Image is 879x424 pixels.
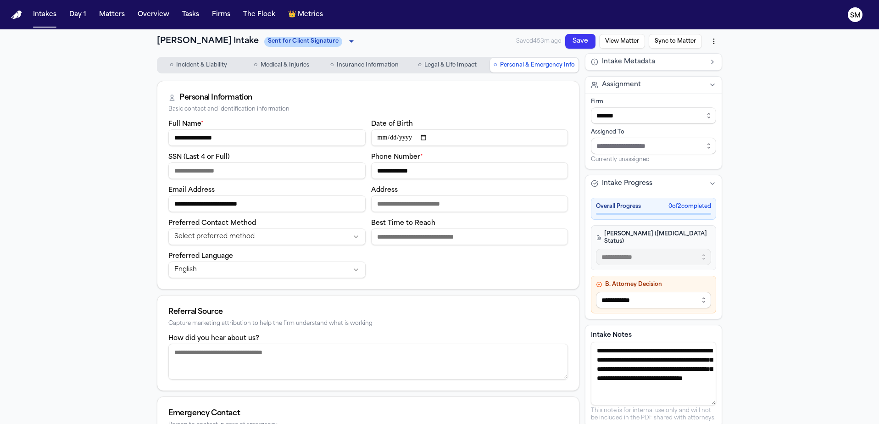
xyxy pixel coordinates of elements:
[596,281,711,288] h4: B. Attorney Decision
[407,58,488,73] button: Go to Legal & Life Impact
[288,10,296,19] span: crown
[371,121,413,128] label: Date of Birth
[170,61,173,70] span: ○
[254,61,257,70] span: ○
[371,162,568,179] input: Phone number
[591,407,716,422] p: This note is for internal use only and will not be included in the PDF shared with attorneys.
[157,35,259,48] h1: [PERSON_NAME] Intake
[66,6,90,23] button: Day 1
[324,58,405,73] button: Go to Insurance Information
[591,342,716,405] textarea: Intake notes
[168,154,230,161] label: SSN (Last 4 or Full)
[602,80,641,89] span: Assignment
[168,307,568,318] div: Referral Source
[168,320,568,327] div: Capture marketing attribution to help the firm understand what is working
[516,38,562,45] span: Saved 453m ago
[490,58,579,73] button: Go to Personal & Emergency Info
[591,156,650,163] span: Currently unassigned
[168,187,215,194] label: Email Address
[371,129,568,146] input: Date of birth
[264,35,357,48] div: Update intake status
[176,61,227,69] span: Incident & Liability
[284,6,327,23] button: crownMetrics
[585,54,722,70] button: Intake Metadata
[241,58,322,73] button: Go to Medical & Injuries
[596,203,641,210] span: Overall Progress
[29,6,60,23] button: Intakes
[95,6,128,23] button: Matters
[418,61,422,70] span: ○
[602,179,652,188] span: Intake Progress
[585,77,722,93] button: Assignment
[168,335,259,342] label: How did you hear about us?
[298,10,323,19] span: Metrics
[591,107,716,124] input: Select firm
[371,220,435,227] label: Best Time to Reach
[261,61,309,69] span: Medical & Injuries
[168,253,233,260] label: Preferred Language
[337,61,399,69] span: Insurance Information
[134,6,173,23] button: Overview
[168,106,568,113] div: Basic contact and identification information
[371,187,398,194] label: Address
[599,34,645,49] button: View Matter
[649,34,702,49] button: Sync to Matter
[239,6,279,23] button: The Flock
[706,33,722,50] button: More actions
[850,12,861,19] text: SM
[500,61,575,69] span: Personal & Emergency Info
[168,162,366,179] input: SSN
[494,61,497,70] span: ○
[424,61,477,69] span: Legal & Life Impact
[168,220,256,227] label: Preferred Contact Method
[208,6,234,23] button: Firms
[668,203,711,210] span: 0 of 2 completed
[178,6,203,23] button: Tasks
[371,229,568,245] input: Best time to reach
[371,154,423,161] label: Phone Number
[168,129,366,146] input: Full name
[168,195,366,212] input: Email address
[168,121,204,128] label: Full Name
[565,34,595,49] button: Save
[585,175,722,192] button: Intake Progress
[591,128,716,136] div: Assigned To
[591,138,716,154] input: Assign to staff member
[596,230,711,245] h4: [PERSON_NAME] ([MEDICAL_DATA] Status)
[371,195,568,212] input: Address
[168,408,568,419] div: Emergency Contact
[11,11,22,19] img: Finch Logo
[591,331,716,340] label: Intake Notes
[11,11,22,19] a: Home
[330,61,334,70] span: ○
[264,37,342,47] span: Sent for Client Signature
[602,57,655,67] span: Intake Metadata
[591,98,716,106] div: Firm
[158,58,239,73] button: Go to Incident & Liability
[179,92,252,103] div: Personal Information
